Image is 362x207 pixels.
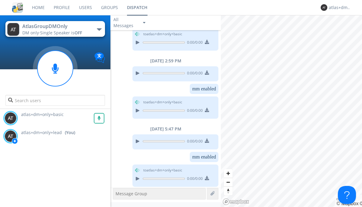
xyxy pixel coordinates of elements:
span: 0:00 / 0:00 [185,108,203,114]
div: All Messages [113,17,138,29]
img: 373638.png [7,23,19,36]
span: 0:00 / 0:00 [185,40,203,46]
button: Reset bearing to north [224,187,233,195]
button: Zoom in [224,169,233,178]
img: 373638.png [5,112,17,124]
a: Mapbox [336,201,358,206]
span: to atlas+dm+only+basic [143,99,182,105]
div: AtlasGroupDMOnly [22,23,90,30]
div: (You) [65,130,75,136]
div: [DATE] 2:59 PM [110,58,221,64]
button: Zoom out [224,178,233,187]
button: AtlasGroupDMOnlyDM only·Single Speaker isOFF [5,21,105,37]
img: cddb5a64eb264b2086981ab96f4c1ba7 [12,2,23,13]
img: Translation enabled [94,52,105,63]
span: atlas+dm+only+basic [21,111,64,117]
img: download media button [205,40,209,44]
span: to atlas+dm+only+basic [143,31,182,37]
div: DM only · [22,30,90,36]
img: download media button [205,71,209,75]
img: caret-down-sm.svg [143,22,145,24]
div: [DATE] 5:47 PM [110,126,221,132]
img: 373638.png [5,130,17,142]
div: atlas+dm+only+lead [329,5,351,11]
dc-p: mm enabled [192,86,216,92]
input: Search users [5,95,105,106]
span: Single Speaker is [40,30,82,36]
img: download media button [205,176,209,180]
span: 0:00 / 0:00 [185,71,203,77]
span: atlas+dm+only+lead [21,130,62,136]
span: 0:00 / 0:00 [185,139,203,145]
span: OFF [75,30,82,36]
button: Toggle attribution [336,198,341,200]
dc-p: mm enabled [192,154,216,160]
img: download media button [205,139,209,143]
img: 373638.png [321,4,327,11]
img: download media button [205,108,209,112]
span: 0:00 / 0:00 [185,176,203,183]
iframe: Toggle Customer Support [338,186,356,204]
a: Mapbox logo [223,198,249,205]
span: to atlas+dm+only+basic [143,168,182,173]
